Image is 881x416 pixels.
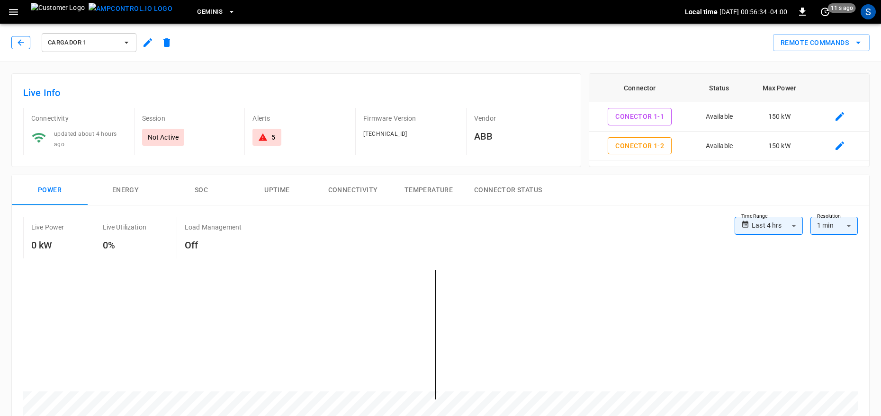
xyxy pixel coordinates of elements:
button: Geminis [193,3,239,21]
img: ampcontrol.io logo [89,3,172,15]
td: Available [691,132,748,161]
td: Available [691,102,748,132]
h6: 0% [103,238,146,253]
p: [DATE] 00:56:34 -04:00 [719,7,787,17]
button: Temperature [391,175,467,205]
span: Geminis [197,7,223,18]
p: Load Management [185,222,242,232]
p: Firmware Version [363,114,458,123]
button: SOC [163,175,239,205]
h6: 0 kW [31,238,64,253]
div: remote commands options [773,34,870,52]
p: Alerts [252,114,348,123]
td: 150 kW [748,102,811,132]
span: [TECHNICAL_ID] [363,131,407,137]
span: updated about 4 hours ago [54,131,117,148]
button: Remote Commands [773,34,870,52]
img: Customer Logo [31,3,85,21]
h6: Off [185,238,242,253]
table: connector table [589,74,869,219]
th: Status [691,74,748,102]
button: Conector 1-1 [608,108,672,125]
th: Max Power [748,74,811,102]
label: Time Range [741,212,768,220]
td: 150 kW [748,160,811,190]
button: Conector 1-2 [608,137,672,155]
button: Uptime [239,175,315,205]
label: Resolution [817,212,841,220]
th: Connector [589,74,691,102]
div: Last 4 hrs [752,217,803,235]
button: set refresh interval [818,4,833,19]
p: Local time [685,7,718,17]
p: Vendor [474,114,569,123]
p: Not Active [148,133,179,142]
button: Power [12,175,88,205]
h6: ABB [474,129,569,144]
span: Cargador 1 [48,37,118,48]
h6: Live Info [23,85,569,100]
button: Connectivity [315,175,391,205]
div: profile-icon [861,4,876,19]
span: 11 s ago [828,3,856,13]
button: Energy [88,175,163,205]
p: Session [142,114,237,123]
td: Preparing [691,160,748,190]
p: Live Utilization [103,222,146,232]
div: 5 [271,133,275,142]
td: 150 kW [748,132,811,161]
button: Connector Status [467,175,549,205]
div: 1 min [810,217,858,235]
p: Live Power [31,222,64,232]
p: Connectivity [31,114,126,123]
button: Cargador 1 [42,33,136,52]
